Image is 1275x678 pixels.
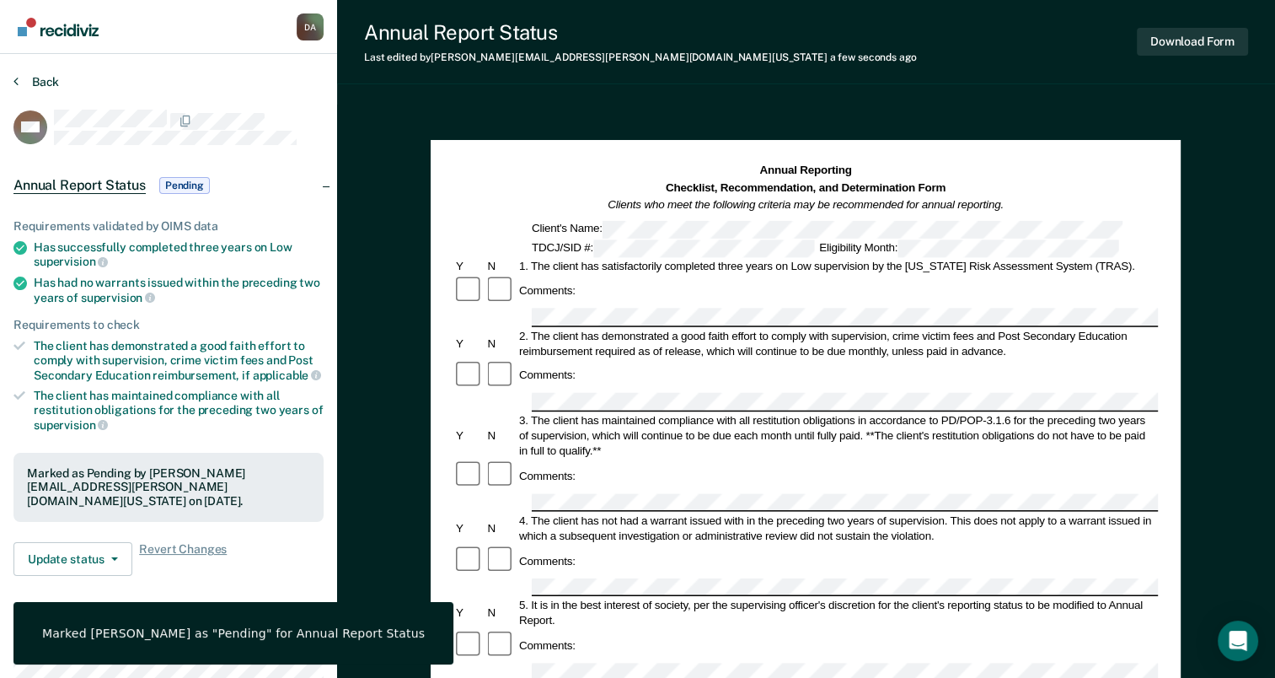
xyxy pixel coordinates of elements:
[34,255,108,268] span: supervision
[517,328,1158,358] div: 2. The client has demonstrated a good faith effort to comply with supervision, crime victim fees ...
[1137,28,1248,56] button: Download Form
[253,369,321,382] span: applicable
[517,513,1158,543] div: 4. The client has not had a warrant issued with in the preceding two years of supervision. This d...
[485,336,517,351] div: N
[453,258,485,273] div: Y
[517,468,578,483] div: Comments:
[42,626,425,641] div: Marked [PERSON_NAME] as "Pending" for Annual Report Status
[34,276,324,304] div: Has had no warrants issued within the preceding two years of
[18,18,99,36] img: Recidiviz
[34,339,324,382] div: The client has demonstrated a good faith effort to comply with supervision, crime victim fees and...
[139,542,227,576] span: Revert Changes
[34,240,324,269] div: Has successfully completed three years on Low
[13,318,324,332] div: Requirements to check
[529,239,817,257] div: TDCJ/SID #:
[760,164,852,177] strong: Annual Reporting
[13,542,132,576] button: Update status
[517,638,578,654] div: Comments:
[453,605,485,621] div: Y
[364,51,917,63] div: Last edited by [PERSON_NAME][EMAIL_ADDRESS][PERSON_NAME][DOMAIN_NAME][US_STATE]
[517,258,1158,273] div: 1. The client has satisfactorily completed three years on Low supervision by the [US_STATE] Risk ...
[27,466,310,508] div: Marked as Pending by [PERSON_NAME][EMAIL_ADDRESS][PERSON_NAME][DOMAIN_NAME][US_STATE] on [DATE].
[297,13,324,40] button: Profile dropdown button
[608,198,1004,211] em: Clients who meet the following criteria may be recommended for annual reporting.
[81,291,155,304] span: supervision
[666,181,946,194] strong: Checklist, Recommendation, and Determination Form
[529,220,1125,238] div: Client's Name:
[453,336,485,351] div: Y
[13,219,324,234] div: Requirements validated by OIMS data
[297,13,324,40] div: D A
[1218,621,1258,661] div: Open Intercom Messenger
[485,520,517,535] div: N
[517,553,578,568] div: Comments:
[517,283,578,299] div: Comments:
[453,520,485,535] div: Y
[364,20,917,45] div: Annual Report Status
[34,418,108,432] span: supervision
[517,413,1158,459] div: 3. The client has maintained compliance with all restitution obligations in accordance to PD/POP-...
[453,428,485,444] div: Y
[817,239,1121,257] div: Eligibility Month:
[13,177,146,194] span: Annual Report Status
[485,428,517,444] div: N
[517,369,578,384] div: Comments:
[13,74,59,89] button: Back
[517,598,1158,628] div: 5. It is in the best interest of society, per the supervising officer's discretion for the client...
[34,389,324,432] div: The client has maintained compliance with all restitution obligations for the preceding two years of
[830,51,917,63] span: a few seconds ago
[159,177,210,194] span: Pending
[485,605,517,621] div: N
[485,258,517,273] div: N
